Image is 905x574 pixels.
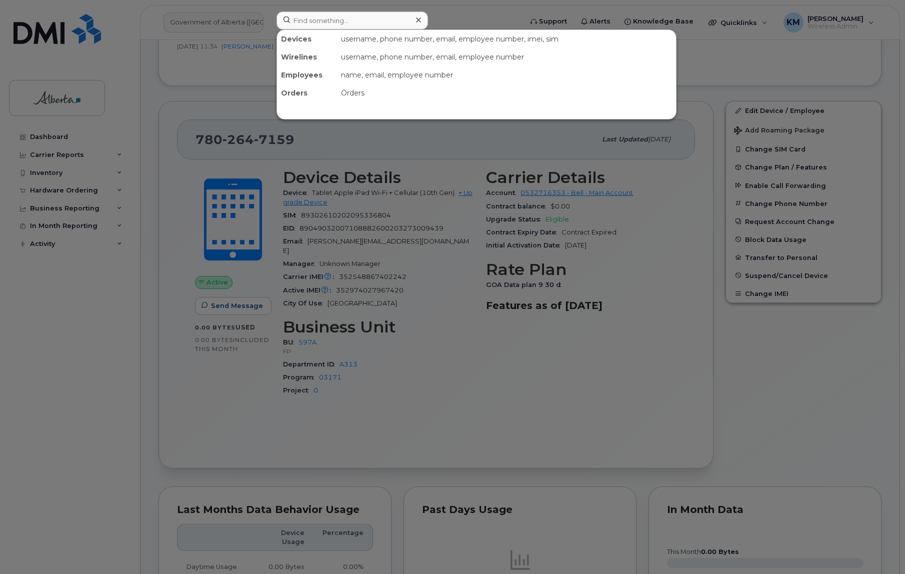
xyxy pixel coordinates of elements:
[337,48,676,66] div: username, phone number, email, employee number
[277,48,337,66] div: Wirelines
[277,30,337,48] div: Devices
[337,66,676,84] div: name, email, employee number
[337,30,676,48] div: username, phone number, email, employee number, imei, sim
[276,11,428,29] input: Find something...
[277,66,337,84] div: Employees
[277,84,337,102] div: Orders
[337,84,676,102] div: Orders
